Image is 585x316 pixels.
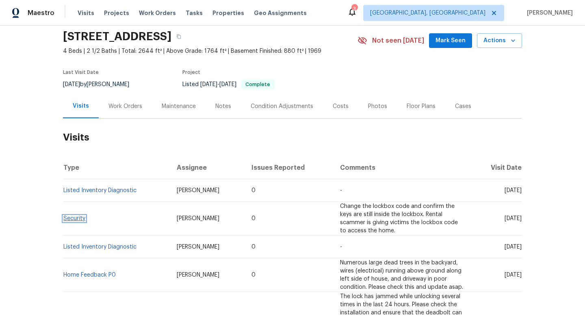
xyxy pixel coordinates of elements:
[170,156,245,179] th: Assignee
[63,82,80,87] span: [DATE]
[340,244,342,250] span: -
[340,203,458,234] span: Change the lockbox code and confirm the keys are still inside the lockbox. Rental scammer is givi...
[73,102,89,110] div: Visits
[63,272,116,278] a: Home Feedback P0
[340,260,463,290] span: Numerous large dead trees in the backyard, wires (electrical) running above ground along left sid...
[251,272,256,278] span: 0
[28,9,54,17] span: Maestro
[63,32,171,41] h2: [STREET_ADDRESS]
[524,9,573,17] span: [PERSON_NAME]
[212,9,244,17] span: Properties
[505,272,522,278] span: [DATE]
[340,188,342,193] span: -
[407,102,435,110] div: Floor Plans
[245,156,334,179] th: Issues Reported
[477,33,522,48] button: Actions
[78,9,94,17] span: Visits
[333,102,349,110] div: Costs
[505,244,522,250] span: [DATE]
[139,9,176,17] span: Work Orders
[186,10,203,16] span: Tasks
[177,244,219,250] span: [PERSON_NAME]
[370,9,485,17] span: [GEOGRAPHIC_DATA], [GEOGRAPHIC_DATA]
[200,82,236,87] span: -
[162,102,196,110] div: Maintenance
[63,188,136,193] a: Listed Inventory Diagnostic
[200,82,217,87] span: [DATE]
[63,47,357,55] span: 4 Beds | 2 1/2 Baths | Total: 2644 ft² | Above Grade: 1764 ft² | Basement Finished: 880 ft² | 1969
[177,216,219,221] span: [PERSON_NAME]
[505,188,522,193] span: [DATE]
[219,82,236,87] span: [DATE]
[251,216,256,221] span: 0
[334,156,471,179] th: Comments
[251,244,256,250] span: 0
[63,216,85,221] a: Security
[177,188,219,193] span: [PERSON_NAME]
[455,102,471,110] div: Cases
[372,37,424,45] span: Not seen [DATE]
[505,216,522,221] span: [DATE]
[368,102,387,110] div: Photos
[177,272,219,278] span: [PERSON_NAME]
[471,156,522,179] th: Visit Date
[63,70,99,75] span: Last Visit Date
[251,188,256,193] span: 0
[63,244,136,250] a: Listed Inventory Diagnostic
[63,80,139,89] div: by [PERSON_NAME]
[182,82,274,87] span: Listed
[104,9,129,17] span: Projects
[242,82,273,87] span: Complete
[429,33,472,48] button: Mark Seen
[63,156,170,179] th: Type
[108,102,142,110] div: Work Orders
[435,36,466,46] span: Mark Seen
[483,36,516,46] span: Actions
[171,29,186,44] button: Copy Address
[351,5,357,13] div: 3
[63,119,522,156] h2: Visits
[215,102,231,110] div: Notes
[182,70,200,75] span: Project
[251,102,313,110] div: Condition Adjustments
[254,9,307,17] span: Geo Assignments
